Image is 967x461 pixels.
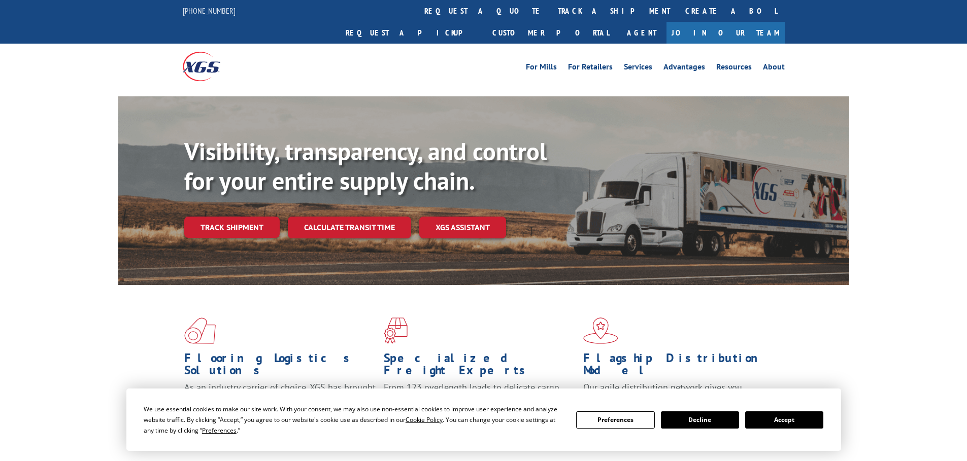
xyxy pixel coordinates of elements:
a: Advantages [663,63,705,74]
a: XGS ASSISTANT [419,217,506,238]
span: As an industry carrier of choice, XGS has brought innovation and dedication to flooring logistics... [184,381,376,417]
b: Visibility, transparency, and control for your entire supply chain. [184,135,547,196]
a: Agent [617,22,666,44]
img: xgs-icon-total-supply-chain-intelligence-red [184,317,216,344]
a: Resources [716,63,752,74]
h1: Specialized Freight Experts [384,352,576,381]
a: For Retailers [568,63,613,74]
div: We use essential cookies to make our site work. With your consent, we may also use non-essential ... [144,404,564,436]
p: From 123 overlength loads to delicate cargo, our experienced staff knows the best way to move you... [384,381,576,427]
a: For Mills [526,63,557,74]
a: [PHONE_NUMBER] [183,6,236,16]
button: Accept [745,411,823,429]
a: Calculate transit time [288,217,411,238]
a: Track shipment [184,217,280,238]
a: Services [624,63,652,74]
button: Preferences [576,411,654,429]
div: Cookie Consent Prompt [126,388,841,451]
a: Request a pickup [338,22,485,44]
span: Our agile distribution network gives you nationwide inventory management on demand. [583,381,770,405]
h1: Flooring Logistics Solutions [184,352,376,381]
span: Cookie Policy [406,415,443,424]
img: xgs-icon-flagship-distribution-model-red [583,317,618,344]
img: xgs-icon-focused-on-flooring-red [384,317,408,344]
button: Decline [661,411,739,429]
a: Join Our Team [666,22,785,44]
a: About [763,63,785,74]
span: Preferences [202,426,237,435]
h1: Flagship Distribution Model [583,352,775,381]
a: Customer Portal [485,22,617,44]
